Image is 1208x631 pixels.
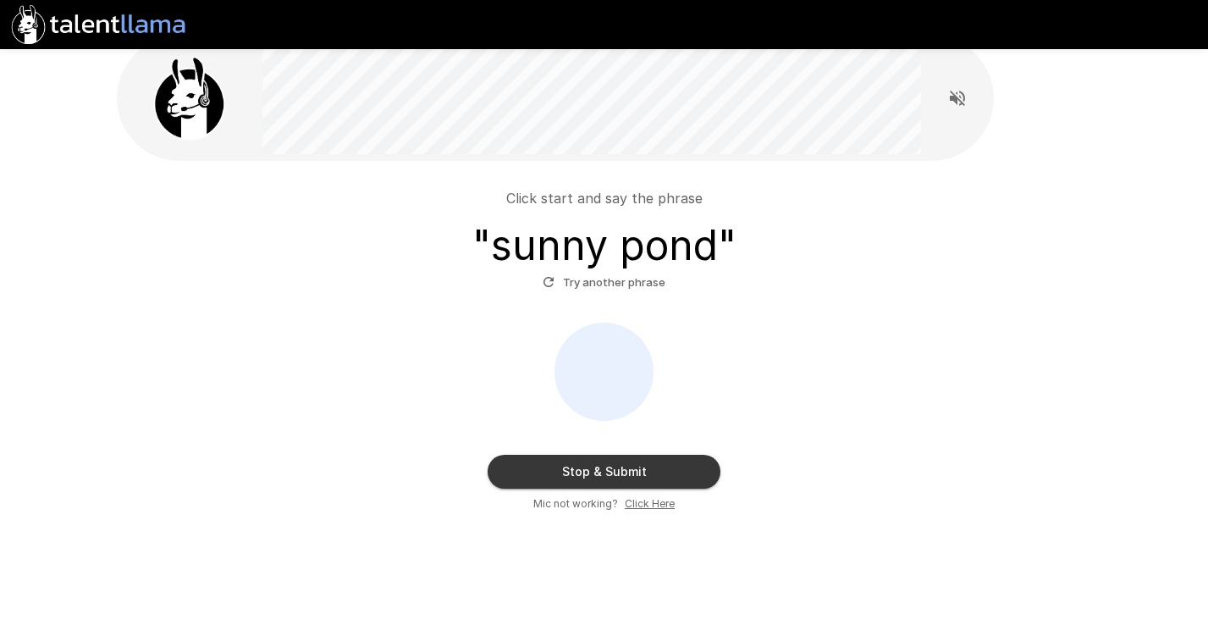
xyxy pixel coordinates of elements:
button: Stop & Submit [488,455,720,489]
img: llama_clean.png [147,56,232,141]
span: Mic not working? [533,495,618,512]
p: Click start and say the phrase [506,188,703,208]
button: Read questions aloud [940,81,974,115]
u: Click Here [625,497,675,510]
button: Try another phrase [538,269,670,296]
h3: " sunny pond " [472,222,736,269]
